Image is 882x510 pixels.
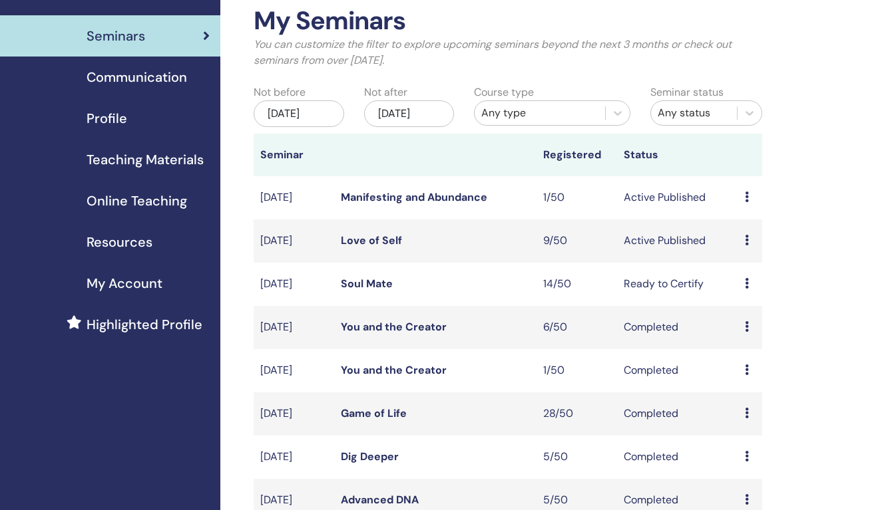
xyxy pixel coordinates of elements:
[617,436,738,479] td: Completed
[254,263,334,306] td: [DATE]
[364,100,454,127] div: [DATE]
[617,349,738,392] td: Completed
[341,449,399,463] a: Dig Deeper
[87,273,162,293] span: My Account
[474,84,534,100] label: Course type
[537,219,617,263] td: 9/50
[87,26,145,46] span: Seminars
[254,134,334,176] th: Seminar
[254,176,334,219] td: [DATE]
[617,263,738,306] td: Ready to Certify
[87,150,204,170] span: Teaching Materials
[341,493,419,507] a: Advanced DNA
[537,306,617,349] td: 6/50
[254,37,762,68] p: You can customize the filter to explore upcoming seminars beyond the next 3 months or check out s...
[617,392,738,436] td: Completed
[364,84,407,100] label: Not after
[87,108,127,128] span: Profile
[254,349,334,392] td: [DATE]
[87,232,152,252] span: Resources
[87,67,187,87] span: Communication
[254,306,334,349] td: [DATE]
[254,84,306,100] label: Not before
[537,176,617,219] td: 1/50
[617,176,738,219] td: Active Published
[341,190,487,204] a: Manifesting and Abundance
[87,191,187,211] span: Online Teaching
[537,436,617,479] td: 5/50
[341,320,447,334] a: You and the Creator
[537,263,617,306] td: 14/50
[341,233,402,247] a: Love of Self
[254,100,343,127] div: [DATE]
[617,219,738,263] td: Active Published
[537,134,617,176] th: Registered
[537,349,617,392] td: 1/50
[254,219,334,263] td: [DATE]
[341,277,393,291] a: Soul Mate
[341,363,447,377] a: You and the Creator
[254,6,762,37] h2: My Seminars
[254,436,334,479] td: [DATE]
[650,84,724,100] label: Seminar status
[481,105,598,121] div: Any type
[341,406,407,420] a: Game of Life
[658,105,730,121] div: Any status
[254,392,334,436] td: [DATE]
[617,134,738,176] th: Status
[537,392,617,436] td: 28/50
[87,315,202,334] span: Highlighted Profile
[617,306,738,349] td: Completed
